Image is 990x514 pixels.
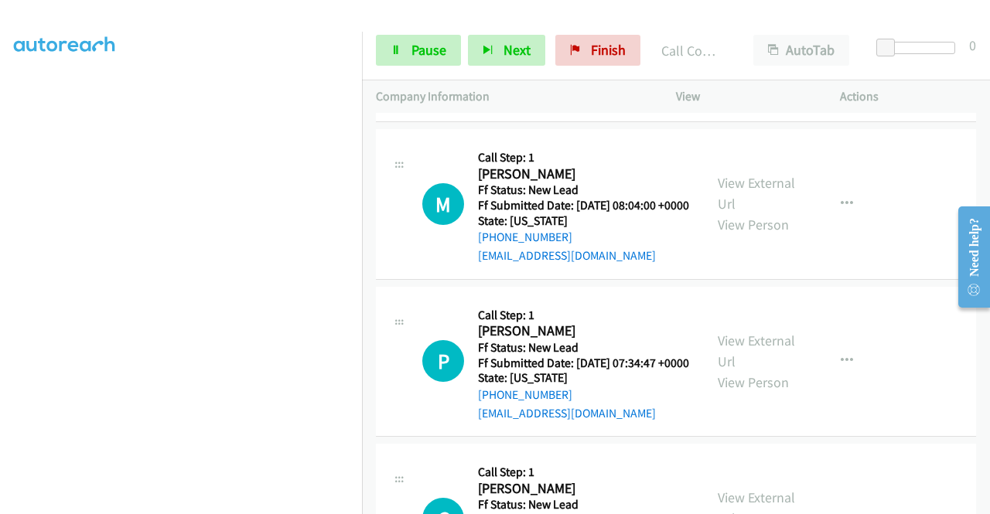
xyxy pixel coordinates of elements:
[478,213,689,229] h5: State: [US_STATE]
[884,42,955,54] div: Delay between calls (in seconds)
[478,356,689,371] h5: Ff Submitted Date: [DATE] 07:34:47 +0000
[753,35,849,66] button: AutoTab
[478,387,572,402] a: [PHONE_NUMBER]
[422,340,464,382] div: The call is yet to be attempted
[555,35,640,66] a: Finish
[478,480,689,498] h2: [PERSON_NAME]
[718,216,789,233] a: View Person
[411,41,446,59] span: Pause
[376,35,461,66] a: Pause
[478,308,689,323] h5: Call Step: 1
[478,322,689,340] h2: [PERSON_NAME]
[478,406,656,420] a: [EMAIL_ADDRESS][DOMAIN_NAME]
[422,340,464,382] h1: P
[661,40,725,61] p: Call Completed
[478,230,572,244] a: [PHONE_NUMBER]
[718,373,789,391] a: View Person
[969,35,976,56] div: 0
[478,340,689,356] h5: Ff Status: New Lead
[422,183,464,225] div: The call is yet to be attempted
[478,465,689,480] h5: Call Step: 1
[504,41,531,59] span: Next
[478,150,689,165] h5: Call Step: 1
[478,182,689,198] h5: Ff Status: New Lead
[468,35,545,66] button: Next
[676,87,812,106] p: View
[478,370,689,386] h5: State: [US_STATE]
[840,87,976,106] p: Actions
[478,248,656,263] a: [EMAIL_ADDRESS][DOMAIN_NAME]
[478,198,689,213] h5: Ff Submitted Date: [DATE] 08:04:00 +0000
[376,87,648,106] p: Company Information
[718,174,795,213] a: View External Url
[422,183,464,225] h1: M
[591,41,626,59] span: Finish
[478,497,689,512] h5: Ff Status: New Lead
[946,196,990,318] iframe: Resource Center
[478,165,689,183] h2: [PERSON_NAME]
[718,332,795,370] a: View External Url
